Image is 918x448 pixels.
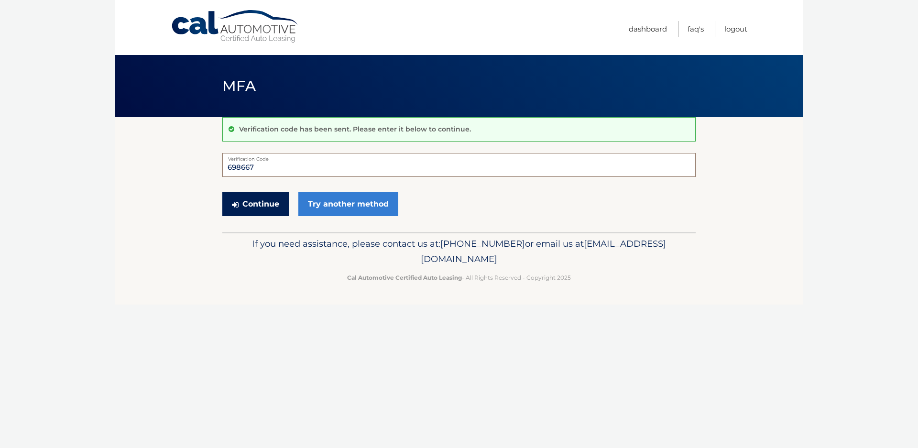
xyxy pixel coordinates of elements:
[347,274,462,281] strong: Cal Automotive Certified Auto Leasing
[239,125,471,133] p: Verification code has been sent. Please enter it below to continue.
[440,238,525,249] span: [PHONE_NUMBER]
[229,273,689,283] p: - All Rights Reserved - Copyright 2025
[688,21,704,37] a: FAQ's
[229,236,689,267] p: If you need assistance, please contact us at: or email us at
[222,77,256,95] span: MFA
[222,192,289,216] button: Continue
[421,238,666,264] span: [EMAIL_ADDRESS][DOMAIN_NAME]
[629,21,667,37] a: Dashboard
[724,21,747,37] a: Logout
[222,153,696,161] label: Verification Code
[171,10,300,44] a: Cal Automotive
[298,192,398,216] a: Try another method
[222,153,696,177] input: Verification Code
